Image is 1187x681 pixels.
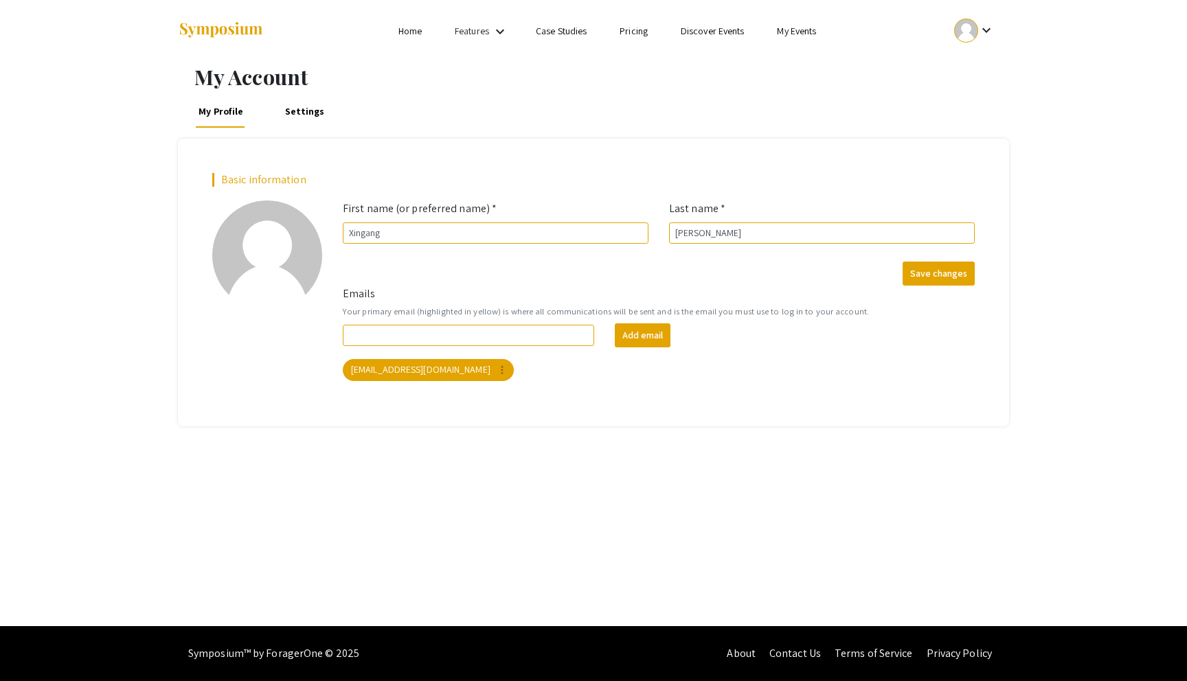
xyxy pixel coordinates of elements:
mat-icon: Expand account dropdown [978,22,995,38]
a: Home [398,25,422,37]
a: My Profile [196,95,247,128]
a: Privacy Policy [927,646,992,660]
a: Discover Events [681,25,745,37]
button: Expand account dropdown [940,15,1009,46]
div: Symposium™ by ForagerOne © 2025 [188,626,359,681]
mat-chip-list: Your emails [343,356,975,384]
a: Settings [282,95,327,128]
small: Your primary email (highlighted in yellow) is where all communications will be sent and is the em... [343,305,975,318]
mat-icon: more_vert [496,364,508,376]
a: Case Studies [536,25,587,37]
a: Contact Us [769,646,821,660]
h2: Basic information [212,173,975,186]
mat-icon: Expand Features list [492,23,508,40]
button: Save changes [903,262,975,286]
label: First name (or preferred name) * [343,200,497,217]
iframe: Chat [10,619,58,671]
a: Terms of Service [835,646,913,660]
a: Features [455,25,489,37]
a: Pricing [620,25,648,37]
a: My Events [777,25,816,37]
label: Emails [343,286,376,302]
h1: My Account [194,65,1009,89]
label: Last name * [669,200,725,217]
img: Symposium by ForagerOne [178,21,264,40]
button: Add email [615,323,670,347]
mat-chip: [EMAIL_ADDRESS][DOMAIN_NAME] [343,359,514,381]
app-email-chip: Your primary email [340,356,517,384]
a: About [727,646,756,660]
